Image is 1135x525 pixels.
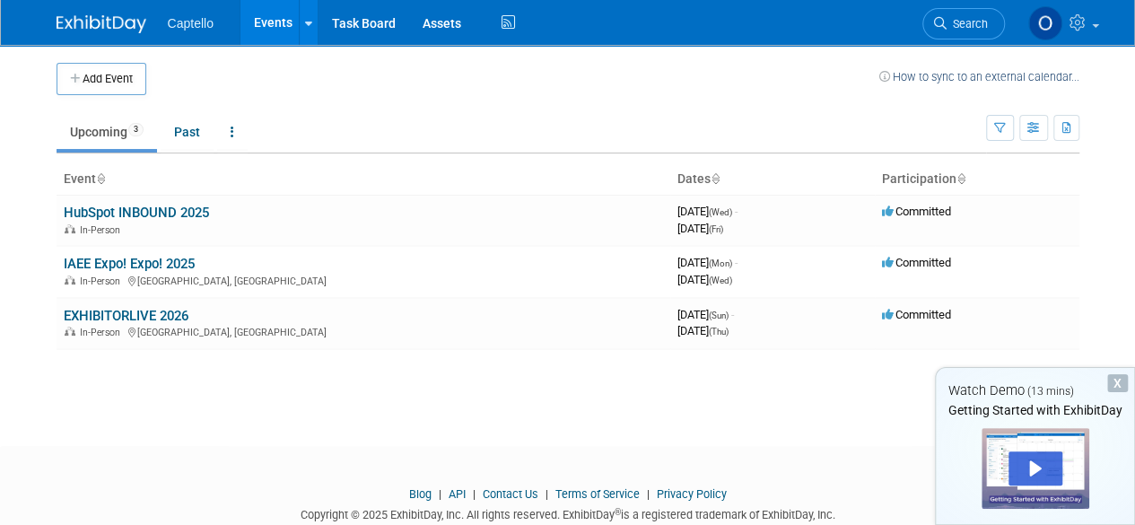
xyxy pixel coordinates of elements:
img: In-Person Event [65,224,75,233]
span: (Thu) [709,327,729,337]
span: [DATE] [677,256,738,269]
span: [DATE] [677,205,738,218]
img: Owen Ellison [1028,6,1062,40]
a: Past [161,115,214,149]
span: (Wed) [709,207,732,217]
a: Sort by Participation Type [956,171,965,186]
a: Blog [409,487,432,501]
span: (Mon) [709,258,732,268]
a: Search [922,8,1005,39]
span: In-Person [80,327,126,338]
a: HubSpot INBOUND 2025 [64,205,209,221]
span: [DATE] [677,273,732,286]
span: | [468,487,480,501]
img: ExhibitDay [57,15,146,33]
div: [GEOGRAPHIC_DATA], [GEOGRAPHIC_DATA] [64,324,663,338]
div: Getting Started with ExhibitDay [936,401,1134,419]
img: In-Person Event [65,327,75,336]
span: In-Person [80,224,126,236]
span: In-Person [80,276,126,287]
span: - [735,205,738,218]
span: Committed [882,205,951,218]
span: Captello [168,16,214,31]
span: | [541,487,553,501]
a: API [449,487,466,501]
div: Dismiss [1107,374,1128,392]
a: How to sync to an external calendar... [879,70,1079,83]
a: Sort by Start Date [711,171,720,186]
a: Contact Us [483,487,538,501]
div: [GEOGRAPHIC_DATA], [GEOGRAPHIC_DATA] [64,273,663,287]
span: [DATE] [677,222,723,235]
a: EXHIBITORLIVE 2026 [64,308,188,324]
span: - [735,256,738,269]
span: (Fri) [709,224,723,234]
a: Sort by Event Name [96,171,105,186]
span: - [731,308,734,321]
span: Committed [882,256,951,269]
img: In-Person Event [65,276,75,284]
span: Committed [882,308,951,321]
th: Participation [875,164,1079,195]
th: Dates [670,164,875,195]
span: 3 [128,123,144,136]
span: (13 mins) [1027,385,1074,398]
span: (Sun) [709,311,729,320]
button: Add Event [57,63,146,95]
div: Watch Demo [936,381,1134,400]
div: Play [1008,451,1062,486]
span: Search [947,17,988,31]
span: [DATE] [677,324,729,337]
span: | [642,487,654,501]
a: Terms of Service [555,487,640,501]
th: Event [57,164,670,195]
span: [DATE] [677,308,734,321]
sup: ® [615,507,621,517]
a: Upcoming3 [57,115,157,149]
span: (Wed) [709,276,732,285]
a: Privacy Policy [657,487,727,501]
span: | [434,487,446,501]
a: IAEE Expo! Expo! 2025 [64,256,195,272]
